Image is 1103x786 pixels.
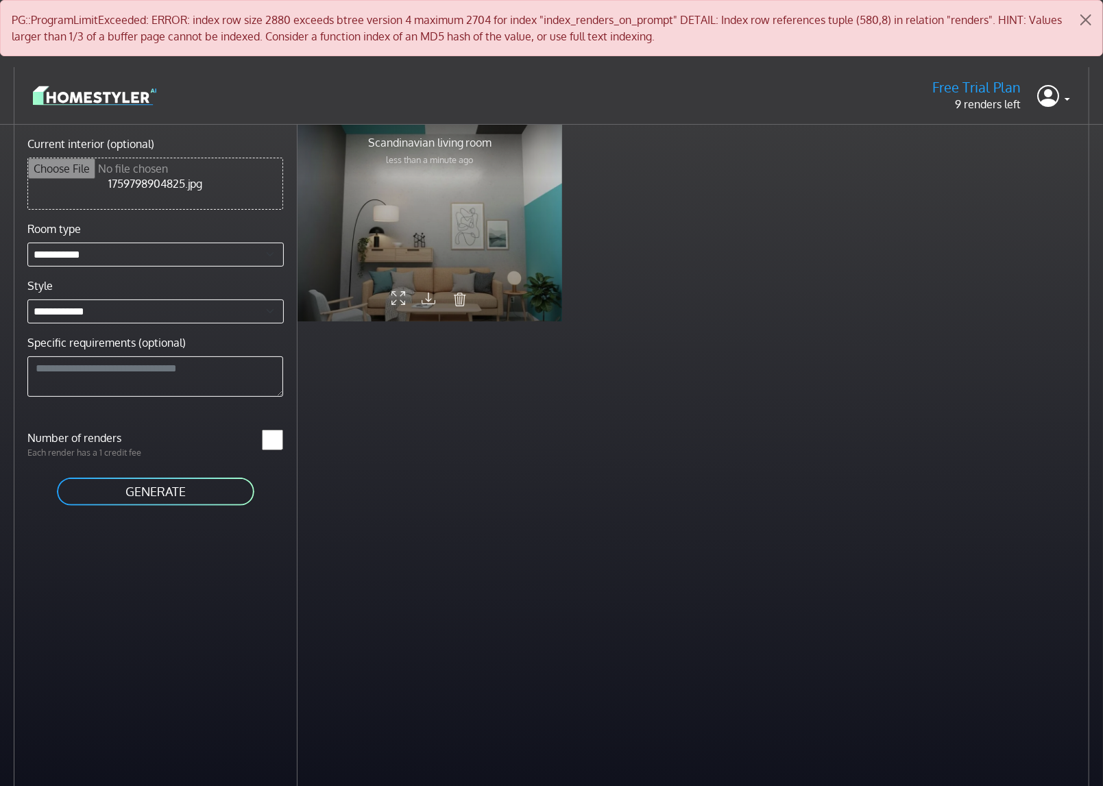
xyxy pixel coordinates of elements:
p: Scandinavian living room [368,134,492,151]
label: Number of renders [19,430,156,446]
label: Current interior (optional) [27,136,154,152]
label: Style [27,278,53,294]
label: Room type [27,221,81,237]
p: 9 renders left [932,96,1021,112]
h5: Free Trial Plan [932,79,1021,96]
button: GENERATE [56,476,256,507]
button: Close [1069,1,1102,39]
p: less than a minute ago [368,153,492,167]
p: Each render has a 1 credit fee [19,446,156,459]
label: Specific requirements (optional) [27,334,186,351]
img: logo-3de290ba35641baa71223ecac5eacb59cb85b4c7fdf211dc9aaecaaee71ea2f8.svg [33,84,156,108]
